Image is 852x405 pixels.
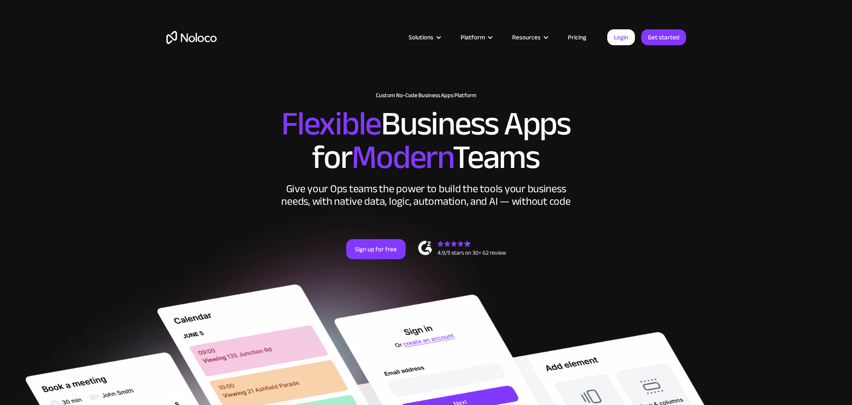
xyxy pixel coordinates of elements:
div: Solutions [409,32,433,43]
span: Flexible [281,93,381,155]
span: Modern [352,126,453,188]
a: home [166,31,217,44]
div: Give your Ops teams the power to build the tools your business needs, with native data, logic, au... [280,183,573,208]
a: Pricing [557,32,597,43]
a: Login [607,29,635,45]
div: Platform [461,32,485,43]
div: Resources [502,32,557,43]
div: Resources [512,32,541,43]
h1: Custom No-Code Business Apps Platform [166,92,686,99]
a: Sign up for free [346,239,406,259]
a: Get started [641,29,686,45]
h2: Business Apps for Teams [166,107,686,174]
div: Solutions [398,32,450,43]
div: Platform [450,32,502,43]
